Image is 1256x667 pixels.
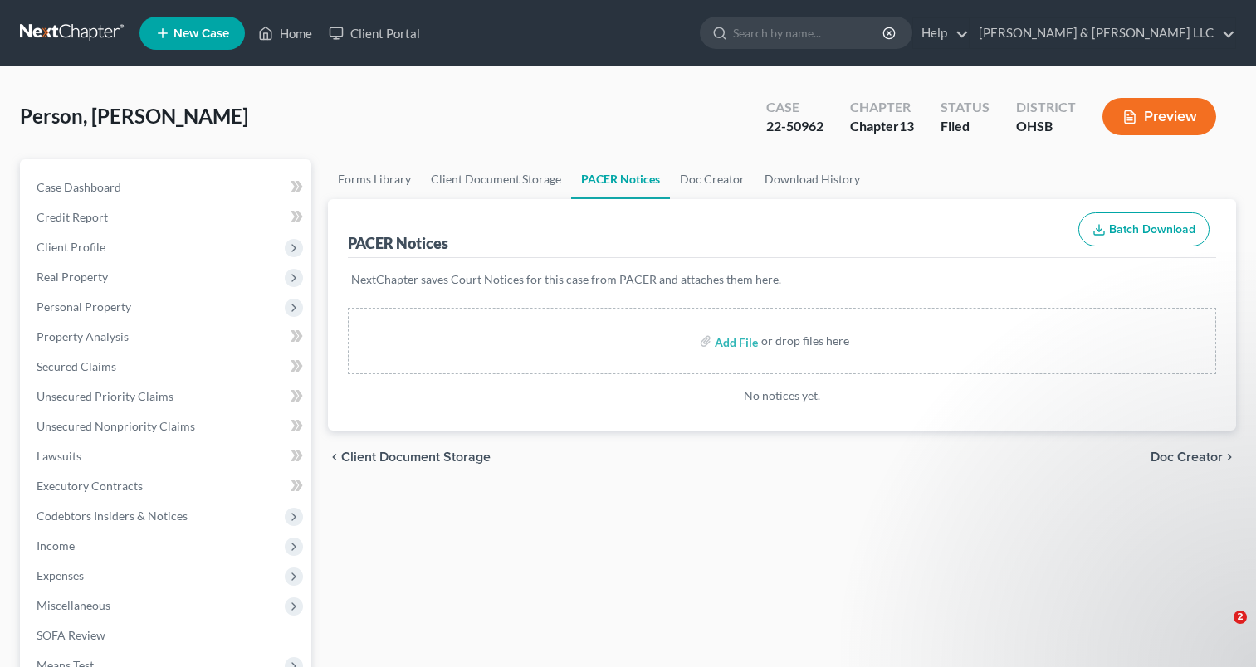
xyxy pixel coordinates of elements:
span: New Case [173,27,229,40]
span: 2 [1234,611,1247,624]
span: Expenses [37,568,84,582]
span: Client Profile [37,240,105,254]
span: SOFA Review [37,628,105,642]
a: Executory Contracts [23,471,311,501]
span: Case Dashboard [37,180,121,194]
span: Batch Download [1109,222,1195,236]
i: chevron_left [328,450,341,464]
a: Credit Report [23,202,311,232]
span: Credit Report [37,210,108,224]
span: Miscellaneous [37,598,110,612]
span: Property Analysis [37,329,129,343]
span: Executory Contracts [37,479,143,493]
a: Lawsuits [23,441,311,471]
span: Secured Claims [37,359,116,373]
div: 22-50962 [766,117,823,136]
div: Chapter [850,117,914,136]
span: Lawsuits [37,449,81,463]
div: OHSB [1016,117,1076,136]
span: Real Property [37,270,108,284]
a: Client Portal [320,18,428,48]
a: [PERSON_NAME] & [PERSON_NAME] LLC [970,18,1235,48]
a: SOFA Review [23,621,311,650]
div: Filed [941,117,990,136]
a: Forms Library [328,159,421,199]
p: NextChapter saves Court Notices for this case from PACER and attaches them here. [351,271,1213,288]
button: Batch Download [1078,212,1210,247]
a: Home [250,18,320,48]
span: Codebtors Insiders & Notices [37,509,188,523]
a: PACER Notices [571,159,670,199]
button: Doc Creator chevron_right [1151,450,1236,464]
span: Personal Property [37,299,131,314]
a: Download History [755,159,870,199]
a: Secured Claims [23,352,311,382]
input: Search by name... [733,17,885,48]
button: Preview [1102,98,1216,135]
div: PACER Notices [348,233,448,253]
i: chevron_right [1223,450,1236,464]
span: Client Document Storage [341,450,491,464]
span: Income [37,538,75,553]
a: Doc Creator [670,159,755,199]
button: chevron_left Client Document Storage [328,450,491,464]
span: 13 [899,118,914,134]
div: Status [941,98,990,117]
span: Doc Creator [1151,450,1223,464]
span: Person, [PERSON_NAME] [20,104,248,128]
a: Client Document Storage [421,159,571,199]
a: Unsecured Priority Claims [23,382,311,411]
div: Chapter [850,98,914,117]
a: Help [913,18,969,48]
iframe: Intercom live chat [1200,611,1239,650]
p: No notices yet. [348,387,1216,404]
div: Case [766,98,823,117]
div: or drop files here [761,333,849,349]
span: Unsecured Nonpriority Claims [37,419,195,433]
a: Unsecured Nonpriority Claims [23,411,311,441]
a: Case Dashboard [23,173,311,202]
div: District [1016,98,1076,117]
span: Unsecured Priority Claims [37,389,173,403]
a: Property Analysis [23,322,311,352]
